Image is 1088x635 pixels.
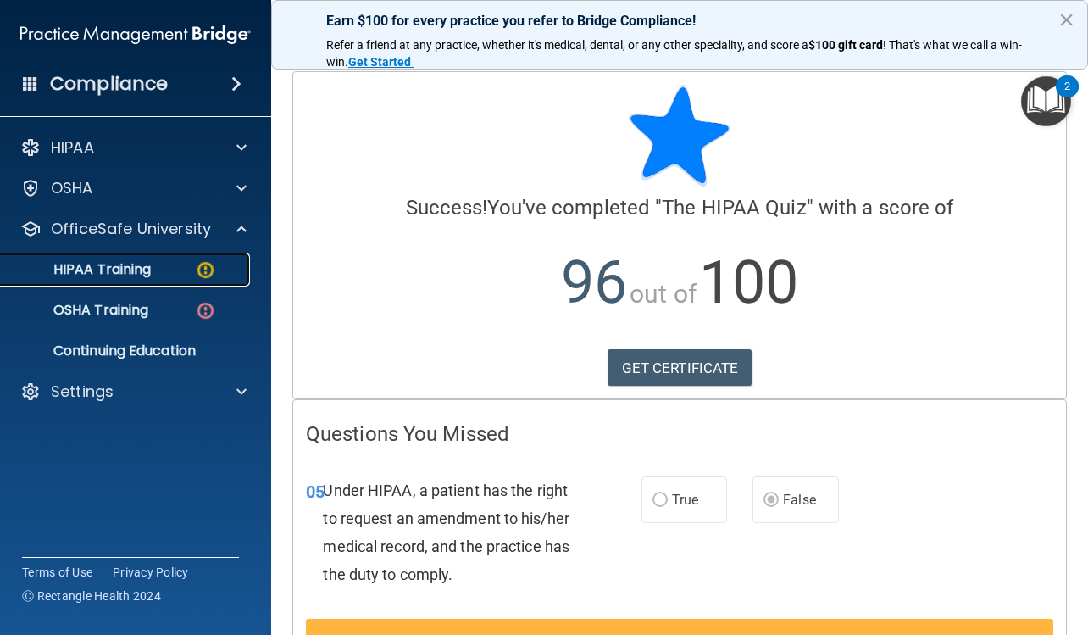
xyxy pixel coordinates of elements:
[808,38,883,52] strong: $100 gift card
[113,564,189,581] a: Privacy Policy
[662,196,806,220] span: The HIPAA Quiz
[11,343,242,359] p: Continuing Education
[630,279,697,309] span: out of
[51,382,114,402] p: Settings
[1021,76,1071,126] button: Open Resource Center, 2 new notifications
[22,564,92,581] a: Terms of Use
[672,492,698,508] span: True
[51,178,93,198] p: OSHA
[348,55,414,69] a: Get Started
[195,300,216,321] img: danger-circle.6113f641.png
[50,72,168,96] h4: Compliance
[783,492,816,508] span: False
[11,261,151,278] p: HIPAA Training
[20,178,247,198] a: OSHA
[326,38,808,52] span: Refer a friend at any practice, whether it's medical, dental, or any other speciality, and score a
[652,494,668,507] input: True
[306,482,325,502] span: 05
[51,137,94,158] p: HIPAA
[22,588,161,604] span: Ⓒ Rectangle Health 2024
[763,494,779,507] input: False
[20,137,247,158] a: HIPAA
[195,259,216,281] img: warning-circle.0cc9ac19.png
[406,196,488,220] span: Success!
[306,197,1053,219] h4: You've completed " " with a score of
[326,38,1022,69] span: ! That's what we call a win-win.
[561,248,627,317] span: 96
[20,18,251,52] img: PMB logo
[11,302,148,319] p: OSHA Training
[20,219,247,239] a: OfficeSafe University
[323,482,569,584] span: Under HIPAA, a patient has the right to request an amendment to his/her medical record, and the p...
[699,248,798,317] span: 100
[1058,6,1074,33] button: Close
[326,13,1033,29] p: Earn $100 for every practice you refer to Bridge Compliance!
[1064,86,1070,109] div: 2
[348,55,411,69] strong: Get Started
[629,85,730,187] img: blue-star-rounded.9d042014.png
[306,423,1053,445] h4: Questions You Missed
[20,382,247,402] a: Settings
[51,219,211,239] p: OfficeSafe University
[608,349,752,387] a: GET CERTIFICATE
